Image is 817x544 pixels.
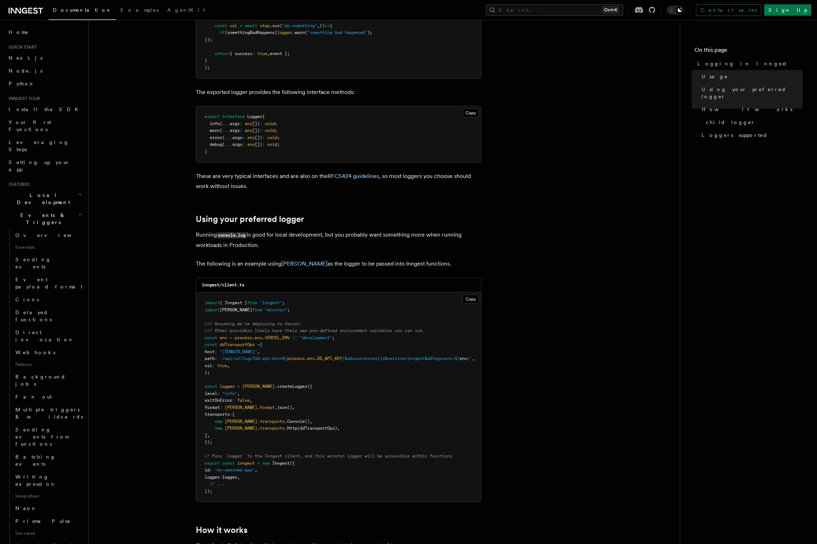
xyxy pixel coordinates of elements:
span: . [315,356,317,361]
span: , [237,475,240,480]
span: .Console [285,419,305,424]
span: [PERSON_NAME] [220,307,252,312]
span: Patterns [13,359,84,370]
span: void [265,128,275,133]
span: , [292,405,295,410]
a: Background jobs [13,370,84,390]
span: inngest [237,461,255,466]
span: ` [470,356,472,361]
span: void [267,142,277,147]
span: args [230,128,240,133]
span: [PERSON_NAME] [225,426,257,431]
span: AgentKit [167,7,205,13]
span: ); [367,30,372,35]
span: Multiple triggers & wildcards [15,407,83,420]
span: Neon [15,505,37,511]
span: Writing expression [15,474,56,487]
span: { Inngest } [220,300,247,305]
code: inngest/client.ts [202,282,244,287]
p: These are very typical interfaces and are also on the , so most loggers you choose should work wi... [196,171,482,191]
span: ({ [307,384,312,389]
span: () [287,405,292,410]
a: Event payload format [13,273,84,293]
span: : [212,363,215,368]
span: Local Development [6,192,78,206]
span: env [460,356,467,361]
span: ; [277,135,280,140]
span: Documentation [53,7,112,13]
a: Your first Functions [6,116,84,136]
span: debug [210,142,222,147]
span: /// Assuming we're deploying to Vercel. [205,321,302,326]
span: Delayed functions [15,310,52,322]
span: : [260,121,262,126]
a: Sign Up [764,4,811,16]
span: // Pass `logger` to the Inngest client, and this winston logger will be accessible within functions [205,454,452,459]
span: , [257,349,260,354]
span: : [242,135,245,140]
span: any [245,128,252,133]
span: any [247,142,255,147]
span: Prisma Pulse [15,518,71,524]
span: []) [255,135,262,140]
span: ; [277,142,280,147]
span: { [330,23,332,28]
a: Direct invocation [13,326,84,346]
span: Direct invocation [15,330,74,342]
span: = [257,461,260,466]
a: Fan out [13,390,84,403]
span: : [215,356,217,361]
button: Toggle dark mode [667,6,684,14]
span: , [227,363,230,368]
span: [PERSON_NAME] [225,419,257,424]
span: ( [222,142,225,147]
span: import [205,300,220,305]
span: Events & Triggers [6,212,78,226]
span: await [245,23,257,28]
a: child logger [703,116,803,129]
span: Fan out [15,394,52,400]
a: Neon [13,502,84,515]
span: const [222,461,235,466]
span: , [267,51,270,56]
span: ddTransportOps [220,342,255,347]
span: Sending events [15,257,51,269]
a: AgentKit [163,2,209,19]
span: ; [332,335,335,340]
span: Logging in Inngest [697,60,786,67]
span: : [240,121,242,126]
button: Copy [462,295,479,304]
span: []) [252,128,260,133]
span: Crons [15,297,39,302]
span: "[DOMAIN_NAME]" [220,349,257,354]
button: Events & Triggers [6,209,84,229]
span: } [205,58,207,63]
span: format [260,405,275,410]
a: Install the SDK [6,103,84,116]
a: How it works [699,103,803,116]
a: How it works [196,525,248,535]
button: Search...Ctrl+K [486,4,623,16]
p: The following is an example using as the logger to be passed into Inngest functions. [196,259,482,269]
span: Inngest tour [6,96,40,102]
span: , [472,356,475,361]
span: Usage [702,73,728,80]
span: [PERSON_NAME] [242,384,275,389]
span: . [257,419,260,424]
span: transports [260,426,285,431]
span: id [205,468,210,473]
span: false [237,398,250,403]
span: ( [280,23,282,28]
kbd: Ctrl+K [603,6,619,14]
span: : [262,142,265,147]
span: }; [205,370,210,375]
a: Crons [13,293,84,306]
span: args [232,142,242,147]
span: child logger [706,119,755,126]
span: ${ [282,356,287,361]
a: Batching events [13,450,84,470]
span: Integrations [13,490,84,502]
span: Batching events [15,454,56,467]
span: step [260,23,270,28]
a: Python [6,77,84,90]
